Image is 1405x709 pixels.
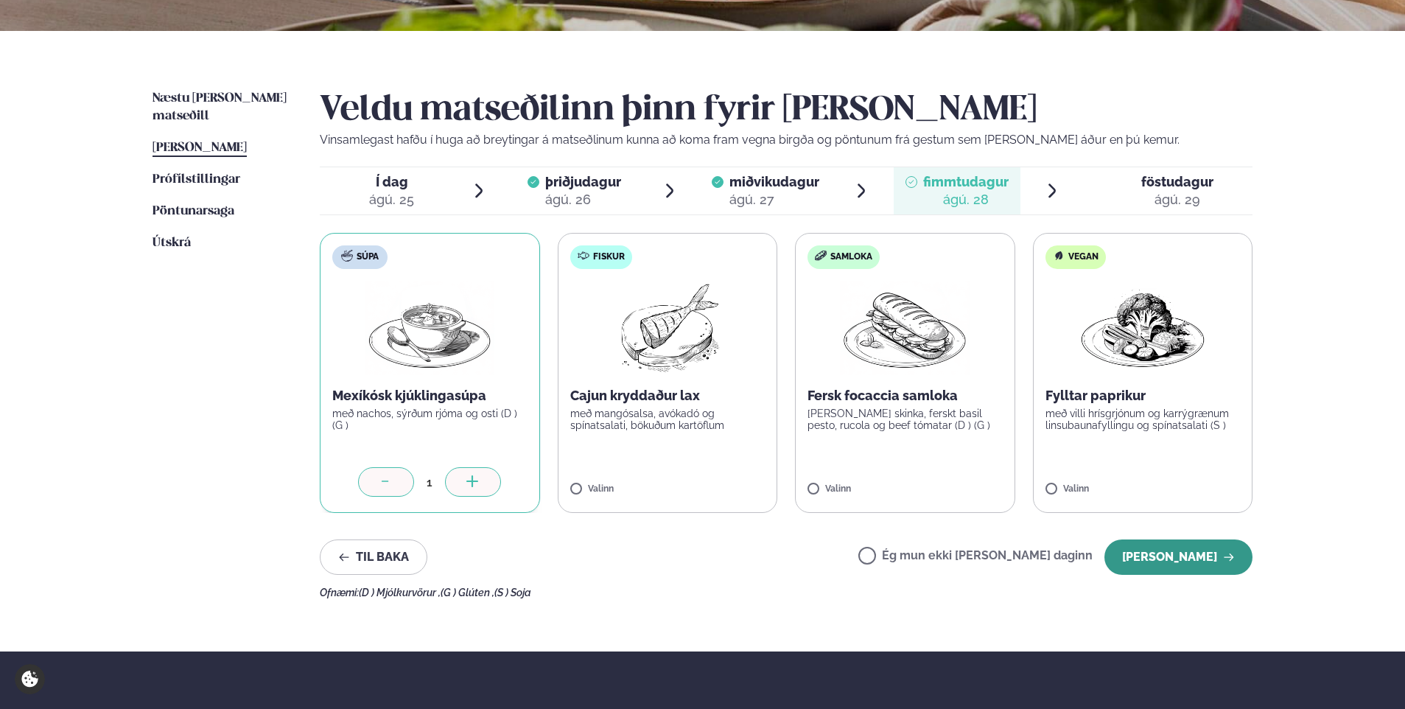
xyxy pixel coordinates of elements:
[1068,251,1099,263] span: Vegan
[830,251,872,263] span: Samloka
[369,173,414,191] span: Í dag
[570,408,765,431] p: með mangósalsa, avókadó og spínatsalati, bökuðum kartöflum
[414,474,445,491] div: 1
[365,281,494,375] img: Soup.png
[494,587,531,598] span: (S ) Soja
[545,191,621,209] div: ágú. 26
[578,250,589,262] img: fish.svg
[1141,191,1213,209] div: ágú. 29
[153,237,191,249] span: Útskrá
[320,131,1252,149] p: Vinsamlegast hafðu í huga að breytingar á matseðlinum kunna að koma fram vegna birgða og pöntunum...
[153,234,191,252] a: Útskrá
[341,250,353,262] img: soup.svg
[840,281,970,375] img: Panini.png
[332,387,528,405] p: Mexíkósk kjúklingasúpa
[153,171,240,189] a: Prófílstillingar
[807,387,1003,405] p: Fersk focaccia samloka
[1045,387,1241,405] p: Fylltar paprikur
[320,539,427,575] button: Til baka
[332,408,528,431] p: með nachos, sýrðum rjóma og osti (D ) (G )
[369,191,414,209] div: ágú. 25
[923,174,1009,189] span: fimmtudagur
[357,251,379,263] span: Súpa
[153,203,234,220] a: Pöntunarsaga
[545,174,621,189] span: þriðjudagur
[1078,281,1208,375] img: Vegan.png
[153,205,234,217] span: Pöntunarsaga
[320,90,1252,131] h2: Veldu matseðilinn þinn fyrir [PERSON_NAME]
[815,251,827,261] img: sandwich-new-16px.svg
[1053,250,1065,262] img: Vegan.svg
[153,92,287,122] span: Næstu [PERSON_NAME] matseðill
[729,174,819,189] span: miðvikudagur
[593,251,625,263] span: Fiskur
[602,281,732,375] img: Fish.png
[153,139,247,157] a: [PERSON_NAME]
[359,587,441,598] span: (D ) Mjólkurvörur ,
[923,191,1009,209] div: ágú. 28
[1045,408,1241,431] p: með villi hrísgrjónum og karrýgrænum linsubaunafyllingu og spínatsalati (S )
[1141,174,1213,189] span: föstudagur
[153,173,240,186] span: Prófílstillingar
[153,142,247,154] span: [PERSON_NAME]
[570,387,765,405] p: Cajun kryddaður lax
[15,664,45,694] a: Cookie settings
[807,408,1003,431] p: [PERSON_NAME] skinka, ferskt basil pesto, rucola og beef tómatar (D ) (G )
[729,191,819,209] div: ágú. 27
[153,90,290,125] a: Næstu [PERSON_NAME] matseðill
[320,587,1252,598] div: Ofnæmi:
[1104,539,1252,575] button: [PERSON_NAME]
[441,587,494,598] span: (G ) Glúten ,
